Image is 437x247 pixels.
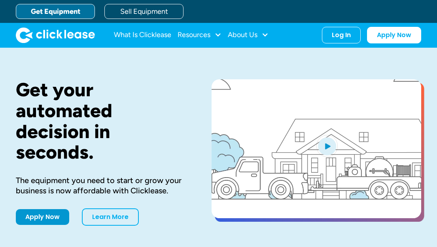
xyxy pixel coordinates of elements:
[212,79,421,218] a: open lightbox
[16,175,186,196] div: The equipment you need to start or grow your business is now affordable with Clicklease.
[16,27,95,43] a: home
[16,4,95,19] a: Get Equipment
[104,4,184,19] a: Sell Equipment
[332,31,351,39] div: Log In
[16,27,95,43] img: Clicklease logo
[228,27,269,43] div: About Us
[16,209,69,225] a: Apply Now
[316,135,338,157] img: Blue play button logo on a light blue circular background
[114,27,171,43] a: What Is Clicklease
[82,208,139,226] a: Learn More
[367,27,421,43] a: Apply Now
[178,27,221,43] div: Resources
[16,79,186,163] h1: Get your automated decision in seconds.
